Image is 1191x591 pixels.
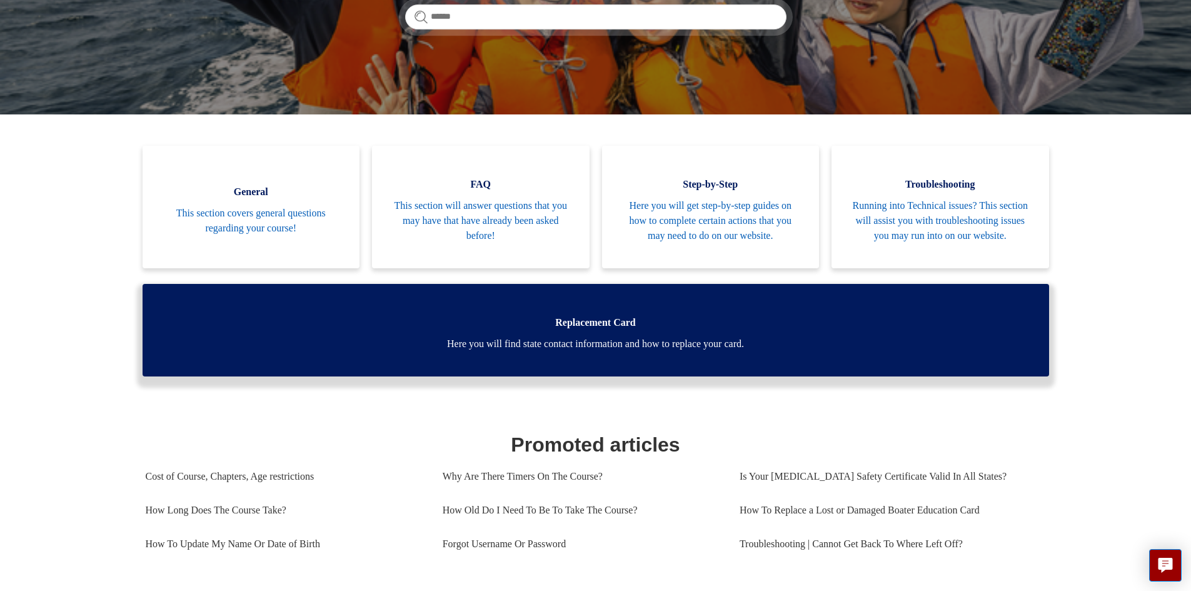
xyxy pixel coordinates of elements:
a: Step-by-Step Here you will get step-by-step guides on how to complete certain actions that you ma... [602,146,820,268]
span: This section covers general questions regarding your course! [161,206,341,236]
span: Step-by-Step [621,177,801,192]
span: Troubleshooting [850,177,1030,192]
span: Replacement Card [161,315,1030,330]
input: Search [405,4,786,29]
a: Replacement Card Here you will find state contact information and how to replace your card. [143,284,1049,376]
a: General This section covers general questions regarding your course! [143,146,360,268]
a: Why Are There Timers On The Course? [443,460,721,493]
span: FAQ [391,177,571,192]
span: This section will answer questions that you may have that have already been asked before! [391,198,571,243]
span: Here you will get step-by-step guides on how to complete certain actions that you may need to do ... [621,198,801,243]
a: Forgot Username Or Password [443,527,721,561]
a: How To Update My Name Or Date of Birth [146,527,424,561]
h1: Promoted articles [146,430,1046,460]
a: FAQ This section will answer questions that you may have that have already been asked before! [372,146,590,268]
a: How Long Does The Course Take? [146,493,424,527]
a: Troubleshooting Running into Technical issues? This section will assist you with troubleshooting ... [832,146,1049,268]
a: How Old Do I Need To Be To Take The Course? [443,493,721,527]
a: Cost of Course, Chapters, Age restrictions [146,460,424,493]
span: Running into Technical issues? This section will assist you with troubleshooting issues you may r... [850,198,1030,243]
span: Here you will find state contact information and how to replace your card. [161,336,1030,351]
a: Is Your [MEDICAL_DATA] Safety Certificate Valid In All States? [740,460,1037,493]
a: How To Replace a Lost or Damaged Boater Education Card [740,493,1037,527]
span: General [161,184,341,200]
button: Live chat [1149,549,1182,582]
a: Troubleshooting | Cannot Get Back To Where Left Off? [740,527,1037,561]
